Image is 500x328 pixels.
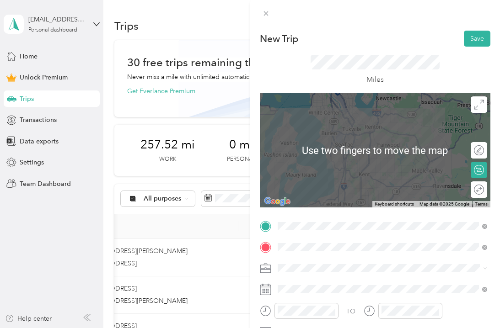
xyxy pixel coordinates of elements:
button: Keyboard shortcuts [375,201,414,207]
div: TO [346,307,355,316]
button: Save [464,31,490,47]
p: New Trip [260,32,298,45]
span: Map data ©2025 Google [419,201,469,206]
p: Miles [366,74,384,85]
a: Open this area in Google Maps (opens a new window) [262,196,292,207]
iframe: Everlance-gr Chat Button Frame [449,277,500,328]
img: Google [262,196,292,207]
